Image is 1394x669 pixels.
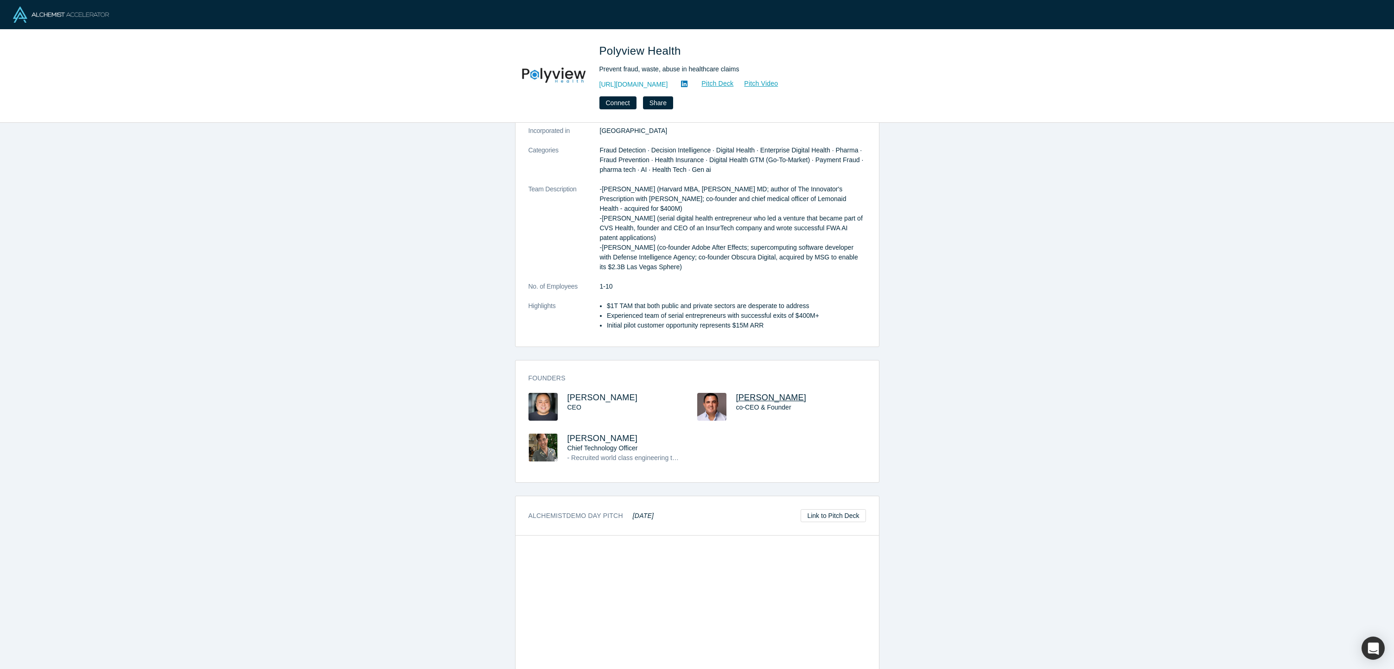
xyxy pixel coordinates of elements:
[567,434,638,443] a: [PERSON_NAME]
[691,78,734,89] a: Pitch Deck
[567,393,638,402] a: [PERSON_NAME]
[528,434,558,461] img: Greg Deocampo's Profile Image
[801,509,866,522] a: Link to Pitch Deck
[607,311,866,321] li: Experienced team of serial entrepreneurs with successful exits of $400M+
[528,126,600,145] dt: Incorporated in
[736,404,791,411] span: co-CEO & Founder
[528,184,600,282] dt: Team Description
[643,96,673,109] button: Share
[599,44,684,57] span: Polyview Health
[522,43,586,107] img: Polyview Health's Logo
[600,146,864,173] span: Fraud Detection · Decision Intelligence · Digital Health · Enterprise Digital Health · Pharma · F...
[600,282,866,291] dd: 1-10
[600,184,866,272] p: -[PERSON_NAME] (Harvard MBA, [PERSON_NAME] MD; author of The Innovator's Prescription with [PERSO...
[567,404,581,411] span: CEO
[567,444,638,452] span: Chief Technology Officer
[736,393,807,402] a: [PERSON_NAME]
[600,126,866,136] dd: [GEOGRAPHIC_DATA]
[599,80,668,89] a: [URL][DOMAIN_NAME]
[528,393,558,421] img: Jason Hwang's Profile Image
[528,145,600,184] dt: Categories
[599,64,859,74] div: Prevent fraud, waste, abuse in healthcare claims
[528,511,654,521] h3: Alchemist Demo Day Pitch
[13,6,109,23] img: Alchemist Logo
[599,96,637,109] button: Connect
[528,373,853,383] h3: Founders
[697,393,726,421] img: Dimitri Arges's Profile Image
[633,512,654,519] em: [DATE]
[607,321,866,330] li: Initial pilot customer opportunity represents $15M ARR
[528,301,600,340] dt: Highlights
[734,78,778,89] a: Pitch Video
[528,282,600,301] dt: No. of Employees
[607,301,866,311] li: $1T TAM that both public and private sectors are desperate to address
